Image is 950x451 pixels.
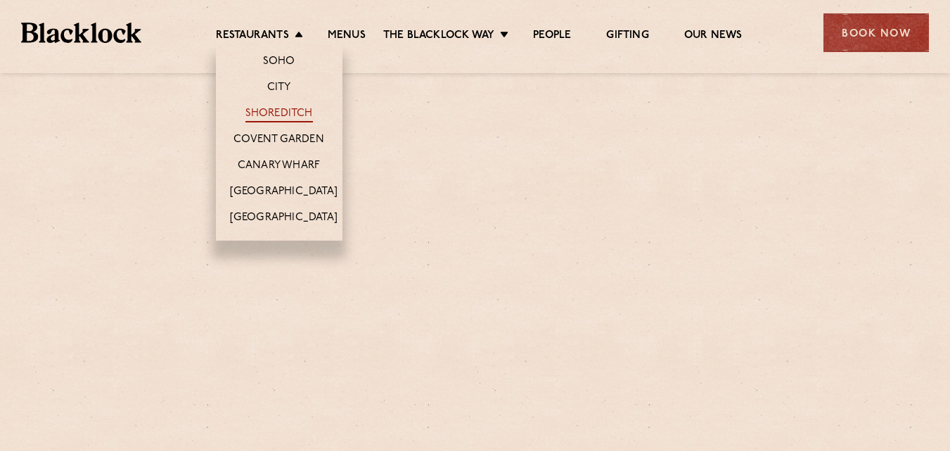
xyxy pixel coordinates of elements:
[263,55,295,70] a: Soho
[383,29,494,44] a: The Blacklock Way
[21,23,141,43] img: BL_Textured_Logo-footer-cropped.svg
[230,185,338,201] a: [GEOGRAPHIC_DATA]
[328,29,366,44] a: Menus
[233,133,324,148] a: Covent Garden
[533,29,571,44] a: People
[230,211,338,227] a: [GEOGRAPHIC_DATA]
[823,13,929,52] div: Book Now
[216,29,289,44] a: Restaurants
[245,107,313,122] a: Shoreditch
[684,29,743,44] a: Our News
[606,29,648,44] a: Gifting
[267,81,291,96] a: City
[238,159,320,174] a: Canary Wharf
